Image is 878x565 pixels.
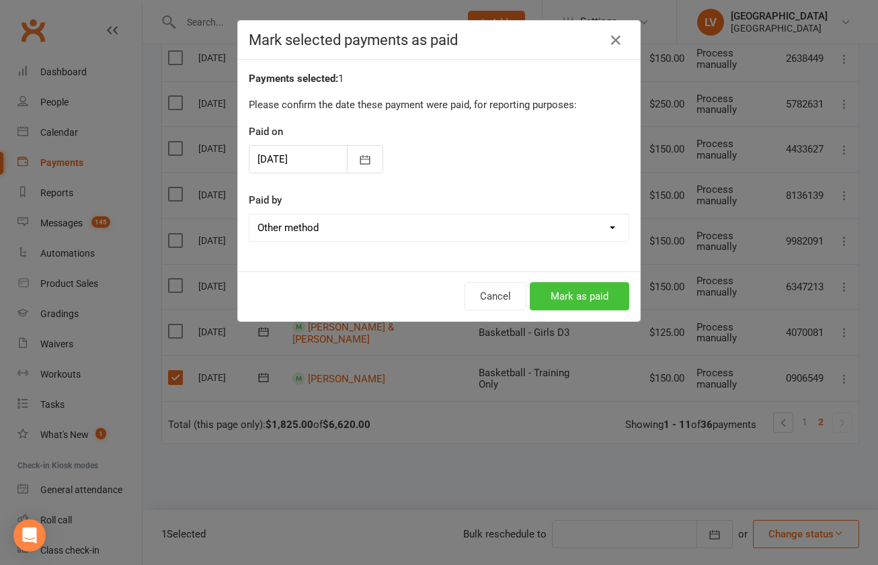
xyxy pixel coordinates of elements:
strong: Payments selected: [249,73,338,85]
button: Mark as paid [530,282,629,310]
h4: Mark selected payments as paid [249,32,629,48]
label: Paid on [249,124,283,140]
button: Cancel [465,282,526,310]
div: Open Intercom Messenger [13,519,46,552]
label: Paid by [249,192,282,208]
div: 1 [249,71,629,87]
button: Close [605,30,627,51]
p: Please confirm the date these payment were paid, for reporting purposes: [249,97,629,113]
